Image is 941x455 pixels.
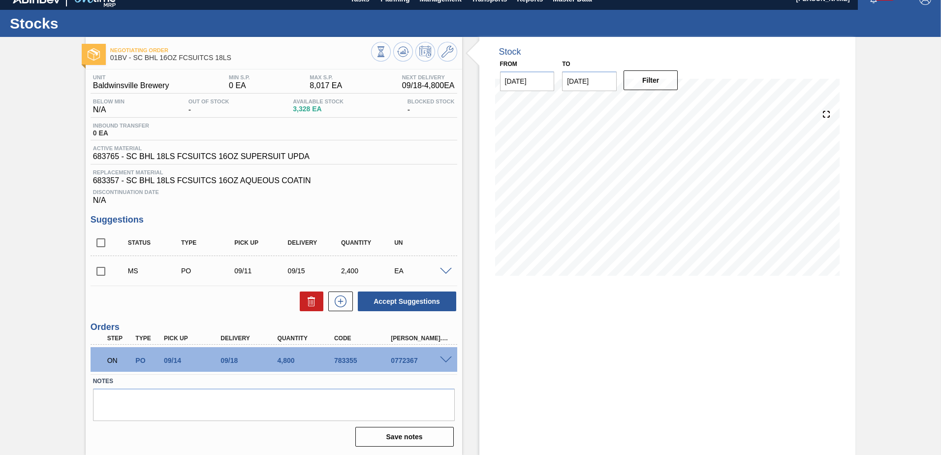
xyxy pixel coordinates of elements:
[402,74,455,80] span: Next Delivery
[358,292,456,311] button: Accept Suggestions
[392,267,451,275] div: EA
[186,98,232,114] div: -
[93,176,455,185] span: 683357 - SC BHL 18LS FCSUITCS 16OZ AQUEOUS COATIN
[105,335,134,342] div: Step
[93,74,169,80] span: Unit
[93,169,455,175] span: Replacement Material
[229,74,250,80] span: MIN S.P.
[91,185,457,205] div: N/A
[562,71,617,91] input: mm/dd/yyyy
[388,335,452,342] div: [PERSON_NAME]. ID
[93,152,310,161] span: 683765 - SC BHL 18LS FCSUITCS 16OZ SUPERSUIT UPDA
[310,74,342,80] span: MAX S.P.
[218,357,282,364] div: 09/18/2025
[179,239,238,246] div: Type
[93,130,149,137] span: 0 EA
[624,70,678,90] button: Filter
[323,292,353,311] div: New suggestion
[161,357,225,364] div: 09/14/2025
[91,322,457,332] h3: Orders
[188,98,229,104] span: Out Of Stock
[393,42,413,62] button: Update Chart
[105,350,134,371] div: Negotiating Order
[388,357,452,364] div: 0772367
[339,239,398,246] div: Quantity
[293,98,344,104] span: Available Stock
[110,47,371,53] span: Negotiating Order
[179,267,238,275] div: Purchase order
[392,239,451,246] div: UN
[415,42,435,62] button: Schedule Inventory
[402,81,455,90] span: 09/18 - 4,800 EA
[93,81,169,90] span: Baldwinsville Brewery
[339,267,398,275] div: 2,400
[500,71,555,91] input: mm/dd/yyyy
[500,61,517,67] label: From
[405,98,457,114] div: -
[275,357,339,364] div: 4,800
[295,292,323,311] div: Delete Suggestions
[293,105,344,113] span: 3,328 EA
[285,239,345,246] div: Delivery
[218,335,282,342] div: Delivery
[10,18,185,29] h1: Stocks
[275,335,339,342] div: Quantity
[229,81,250,90] span: 0 EA
[125,267,185,275] div: Manual Suggestion
[285,267,345,275] div: 09/15/2025
[332,335,395,342] div: Code
[93,123,149,129] span: Inbound Transfer
[93,189,455,195] span: Discontinuation Date
[353,291,457,312] div: Accept Suggestions
[110,54,371,62] span: 01BV - SC BHL 16OZ FCSUITCS 18LS
[107,357,132,364] p: ON
[408,98,455,104] span: Blocked Stock
[93,374,455,389] label: Notes
[88,48,100,61] img: Ícone
[355,427,454,447] button: Save notes
[438,42,457,62] button: Go to Master Data / General
[232,239,291,246] div: Pick up
[93,145,310,151] span: Active Material
[93,98,125,104] span: Below Min
[125,239,185,246] div: Status
[91,98,127,114] div: N/A
[133,335,162,342] div: Type
[161,335,225,342] div: Pick up
[371,42,391,62] button: Stocks Overview
[91,215,457,225] h3: Suggestions
[332,357,395,364] div: 783355
[133,357,162,364] div: Purchase order
[562,61,570,67] label: to
[310,81,342,90] span: 8,017 EA
[499,47,521,57] div: Stock
[232,267,291,275] div: 09/11/2025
